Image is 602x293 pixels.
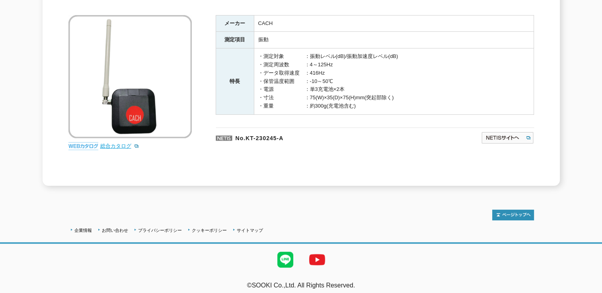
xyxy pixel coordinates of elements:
[237,228,263,233] a: サイトマップ
[216,48,254,115] th: 特長
[269,244,301,276] img: LINE
[102,228,128,233] a: お問い合わせ
[138,228,182,233] a: プライバシーポリシー
[68,142,98,150] img: webカタログ
[254,32,534,48] td: 振動
[481,131,534,144] img: NETISサイトへ
[216,32,254,48] th: 測定項目
[254,48,534,115] td: ・測定対象 ：振動レベル(dB)/振動加速度レベル(dB) ・測定周波数 ：4～125Hz ・データ取得速度 ：416Hz ・保管温度範囲 ：-10～50℃ ・電源 ：単3充電池×2本 ・寸法 ...
[254,15,534,32] td: CACH
[100,143,139,149] a: 総合カタログ
[301,244,333,276] img: YouTube
[216,15,254,32] th: メーカー
[216,127,404,146] p: No.KT-230245-A
[492,210,534,220] img: トップページへ
[68,15,192,138] img: 振動測定器 揺れウォッチャー
[74,228,92,233] a: 企業情報
[192,228,227,233] a: クッキーポリシー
